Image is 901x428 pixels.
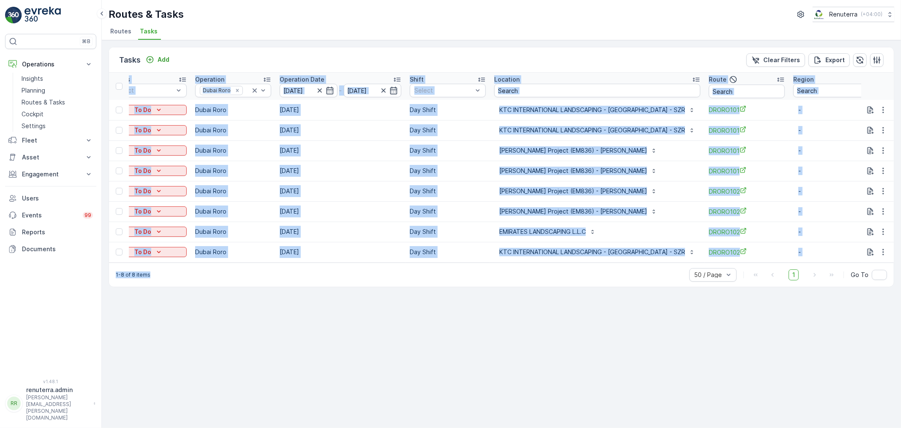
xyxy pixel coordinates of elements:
p: Asset [22,153,79,162]
p: [PERSON_NAME][EMAIL_ADDRESS][PERSON_NAME][DOMAIN_NAME] [26,394,90,421]
p: Select [115,86,174,95]
p: renuterra.admin [26,386,90,394]
td: Day Shift [406,100,490,120]
button: [PERSON_NAME] Project (EM836) - [PERSON_NAME] [494,205,662,218]
p: Region [793,75,814,84]
a: Settings [18,120,96,132]
p: KTC INTERNATIONAL LANDSCAPING - [GEOGRAPHIC_DATA] - SZR [499,126,685,134]
td: Dubai Roro [191,140,275,161]
p: KTC INTERNATIONAL LANDSCAPING - [GEOGRAPHIC_DATA] - SZR [499,106,685,114]
input: dd/mm/yyyy [344,84,402,97]
button: To Do [111,145,187,156]
td: Day Shift [406,161,490,181]
td: Day Shift [406,222,490,242]
button: Fleet [5,132,96,149]
div: Toggle Row Selected [116,208,122,215]
span: Tasks [140,27,158,36]
p: To Do [134,167,151,175]
td: [DATE] [275,161,406,181]
div: Toggle Row Selected [116,127,122,134]
div: RR [7,397,21,410]
td: Day Shift [406,242,490,262]
td: [DATE] [275,181,406,201]
p: - [798,187,864,195]
div: Dubai Roro [200,86,232,94]
p: To Do [134,146,151,155]
a: Cockpit [18,108,96,120]
p: Events [22,211,78,219]
a: Insights [18,73,96,85]
td: Day Shift [406,181,490,201]
a: Planning [18,85,96,96]
div: Toggle Row Selected [116,188,122,195]
p: - [798,248,864,256]
span: Go To [851,271,868,279]
p: Operation Date [280,75,324,84]
p: - [798,126,864,134]
p: To Do [134,228,151,236]
p: Operation [195,75,224,84]
p: Export [825,56,845,64]
img: logo [5,7,22,24]
p: To Do [134,106,151,114]
div: Toggle Row Selected [116,167,122,174]
td: Dubai Roro [191,242,275,262]
button: Engagement [5,166,96,183]
p: To Do [134,207,151,216]
p: Clear Filters [763,56,800,64]
button: To Do [111,125,187,135]
a: Events99 [5,207,96,224]
button: To Do [111,166,187,176]
p: Shift [410,75,424,84]
p: Routes & Tasks [109,8,184,21]
button: Asset [5,149,96,166]
a: Routes & Tasks [18,96,96,108]
a: DRORO102 [709,207,785,216]
span: 1 [789,269,799,280]
p: [PERSON_NAME] Project (EM836) - [PERSON_NAME] [499,167,647,175]
div: Toggle Row Selected [116,107,122,113]
p: To Do [134,187,151,195]
button: Renuterra(+04:00) [813,7,894,22]
p: Routes & Tasks [22,98,65,107]
p: 99 [84,212,91,219]
a: Documents [5,241,96,258]
button: To Do [111,206,187,217]
img: Screenshot_2024-07-26_at_13.33.01.png [813,10,826,19]
td: [DATE] [275,201,406,222]
button: KTC INTERNATIONAL LANDSCAPING - [GEOGRAPHIC_DATA] - SZR [494,103,700,117]
a: DRORO101 [709,105,785,114]
span: DRORO102 [709,248,785,257]
button: [PERSON_NAME] Project (EM836) - [PERSON_NAME] [494,164,662,178]
td: Dubai Roro [191,161,275,181]
p: ( +04:00 ) [861,11,882,18]
td: Dubai Roro [191,222,275,242]
p: - [798,207,864,216]
p: EMIRATES LANDSCAPING L.L.C [499,228,586,236]
td: Dubai Roro [191,181,275,201]
a: Users [5,190,96,207]
p: Route [709,75,727,84]
input: Search [709,85,785,98]
p: Operations [22,60,79,69]
p: Reports [22,228,93,236]
a: DRORO101 [709,167,785,176]
p: Insights [22,74,43,83]
button: Export [808,53,850,67]
button: To Do [111,105,187,115]
td: Dubai Roro [191,201,275,222]
p: Planning [22,86,45,95]
button: [PERSON_NAME] Project (EM836) - [PERSON_NAME] [494,144,662,157]
a: DRORO101 [709,126,785,135]
a: DRORO102 [709,228,785,236]
td: [DATE] [275,100,406,120]
span: v 1.48.1 [5,379,96,384]
p: [PERSON_NAME] Project (EM836) - [PERSON_NAME] [499,207,647,216]
p: Engagement [22,170,79,178]
p: Add [158,55,169,64]
p: [PERSON_NAME] Project (EM836) - [PERSON_NAME] [499,146,647,155]
p: ⌘B [82,38,90,45]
